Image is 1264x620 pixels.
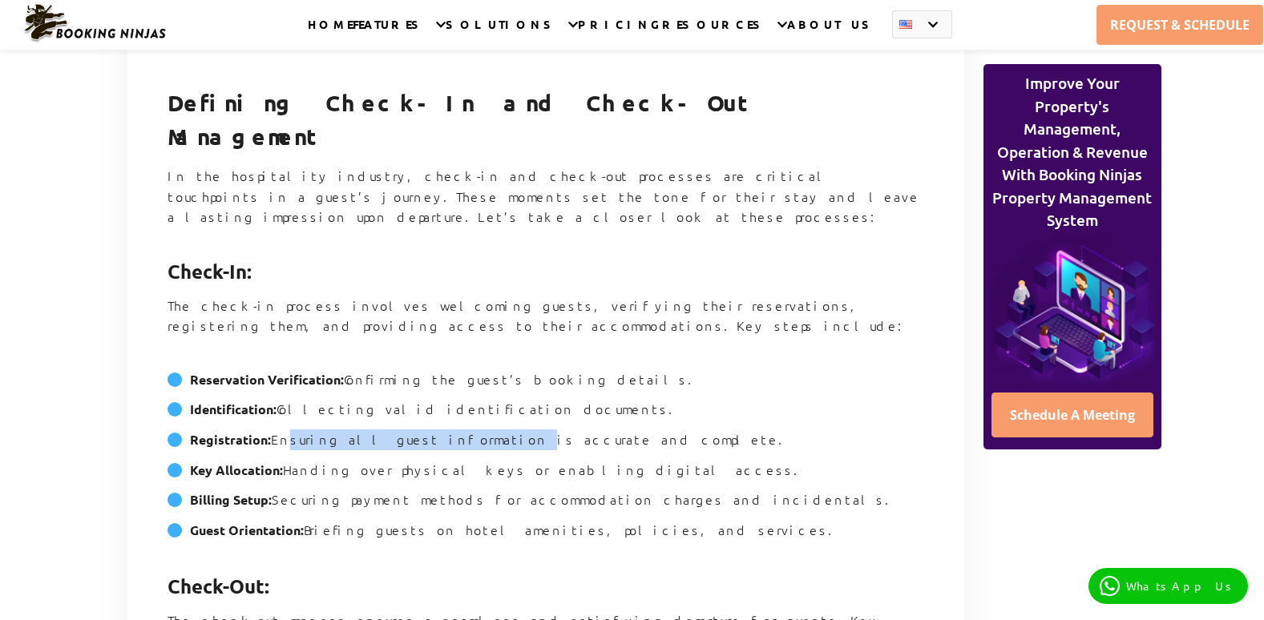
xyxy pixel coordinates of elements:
[446,17,558,50] a: SOLUTIONS
[988,232,1157,387] img: blog-cta-bg_aside.png
[190,461,283,478] strong: Key Allocation:
[190,491,272,508] strong: Billing Setup:
[190,431,271,448] strong: Registration:
[168,166,924,248] p: In the hospitality industry, check-in and check-out processes are critical touchpoints in a guest...
[991,393,1153,437] a: Schedule A Meeting
[168,88,754,150] strong: Defining Check-In and Check-Out Management
[662,17,767,50] a: RESOURCES
[353,17,426,50] a: FEATURES
[168,259,252,284] strong: Check-In:
[168,489,924,520] li: Securing payment methods for accommodation charges and incidentals.
[168,520,924,550] li: Briefing guests on hotel amenities, policies, and services.
[988,72,1157,232] p: Improve Your Property's Management, Operation & Revenue With Booking Ninjas Property Management S...
[308,17,353,50] a: HOME
[168,399,924,429] li: Collecting valid identification documents.
[22,3,167,43] img: Booking Ninjas Logo
[190,521,304,538] strong: Guest Orientation:
[787,17,876,50] a: ABOUT US
[168,574,269,598] strong: Check-Out:
[168,296,924,356] p: The check-in process involves welcoming guests, verifying their reservations, registering them, a...
[1088,568,1248,604] a: WhatsApp Us
[168,460,924,490] li: Handing over physical keys or enabling digital access.
[190,401,277,417] strong: Identification:
[168,369,924,400] li: Confirming the guest’s booking details.
[1126,579,1237,593] p: WhatsApp Us
[190,371,344,388] strong: Reservation Verification:
[168,429,924,460] li: Ensuring all guest information is accurate and complete.
[578,17,662,50] a: PRICING
[1096,5,1263,45] a: REQUEST & SCHEDULE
